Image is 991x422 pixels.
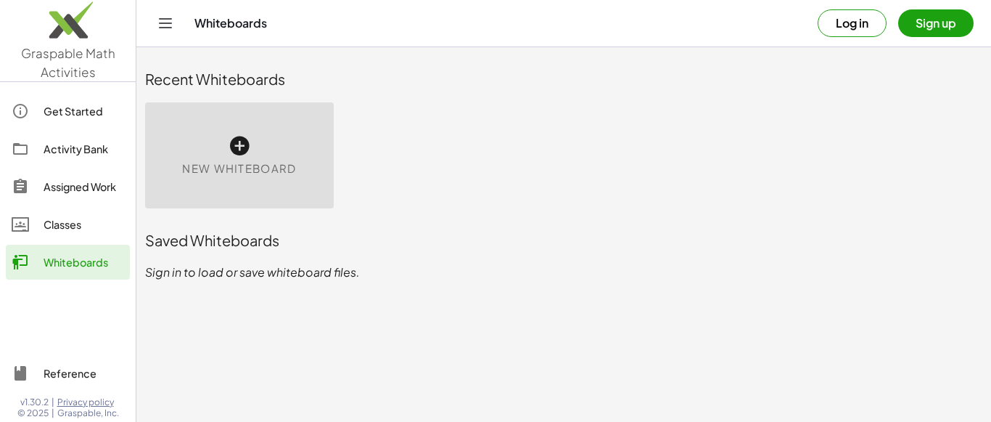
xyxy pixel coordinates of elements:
[898,9,974,37] button: Sign up
[6,94,130,129] a: Get Started
[44,365,124,382] div: Reference
[44,216,124,233] div: Classes
[20,397,49,408] span: v1.30.2
[44,102,124,120] div: Get Started
[57,397,119,408] a: Privacy policy
[6,131,130,166] a: Activity Bank
[6,207,130,242] a: Classes
[44,140,124,158] div: Activity Bank
[17,407,49,419] span: © 2025
[145,264,982,281] p: Sign in to load or save whiteboard files.
[182,161,296,177] span: New Whiteboard
[6,356,130,391] a: Reference
[52,397,54,408] span: |
[818,9,887,37] button: Log in
[6,169,130,204] a: Assigned Work
[145,69,982,89] div: Recent Whiteboards
[52,407,54,419] span: |
[21,45,115,80] span: Graspable Math Activities
[154,12,177,35] button: Toggle navigation
[6,245,130,280] a: Whiteboards
[44,178,124,195] div: Assigned Work
[44,253,124,271] div: Whiteboards
[145,230,982,251] div: Saved Whiteboards
[57,407,119,419] span: Graspable, Inc.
